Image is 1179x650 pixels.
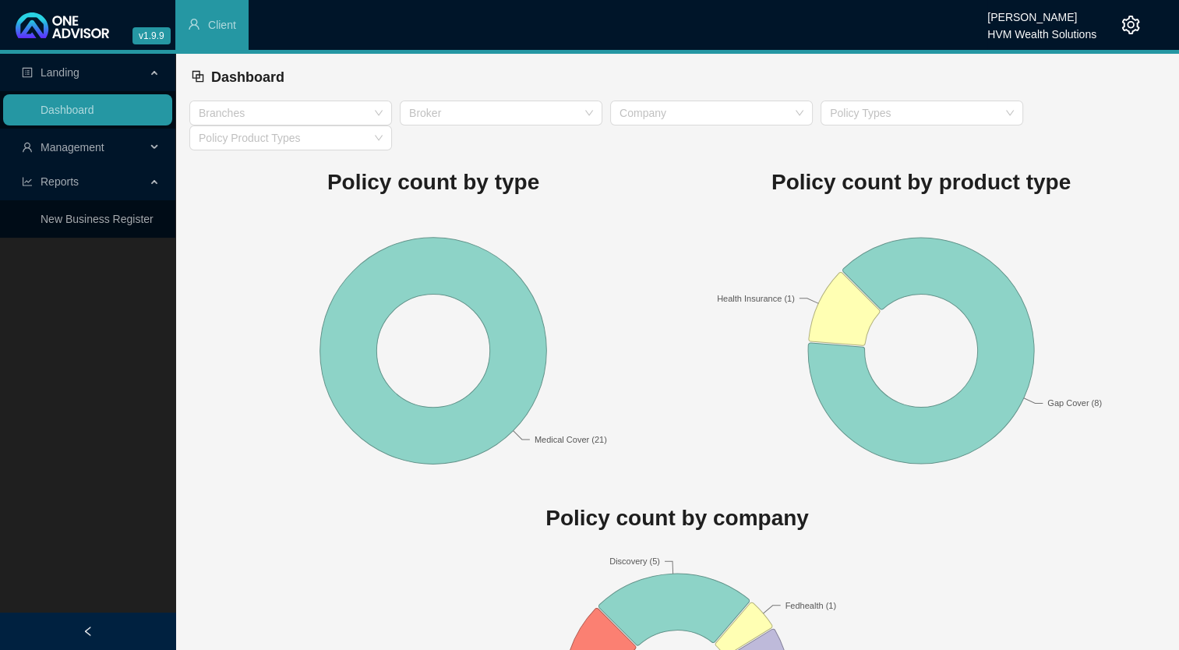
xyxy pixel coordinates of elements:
[987,4,1096,21] div: [PERSON_NAME]
[188,18,200,30] span: user
[189,165,677,200] h1: Policy count by type
[987,21,1096,38] div: HVM Wealth Solutions
[211,69,284,85] span: Dashboard
[16,12,109,38] img: 2df55531c6924b55f21c4cf5d4484680-logo-light.svg
[609,556,660,566] text: Discovery (5)
[785,601,836,610] text: Fedhealth (1)
[41,66,79,79] span: Landing
[132,27,171,44] span: v1.9.9
[1047,398,1102,408] text: Gap Cover (8)
[41,104,94,116] a: Dashboard
[41,175,79,188] span: Reports
[677,165,1165,200] h1: Policy count by product type
[22,176,33,187] span: line-chart
[208,19,236,31] span: Client
[22,142,33,153] span: user
[535,434,607,443] text: Medical Cover (21)
[41,213,154,225] a: New Business Register
[717,293,795,302] text: Health Insurance (1)
[83,626,94,637] span: left
[191,69,205,83] span: block
[189,501,1165,535] h1: Policy count by company
[1121,16,1140,34] span: setting
[22,67,33,78] span: profile
[41,141,104,154] span: Management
